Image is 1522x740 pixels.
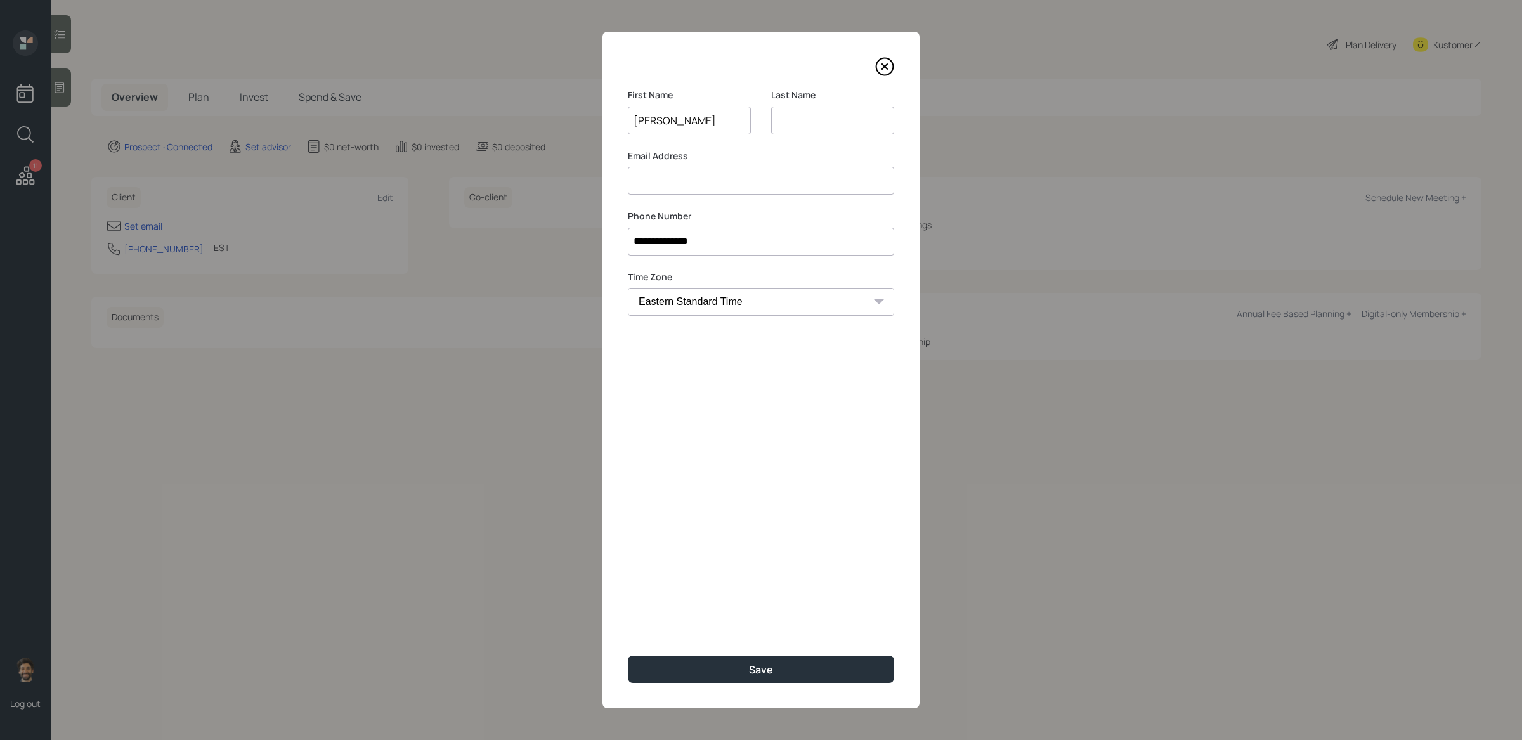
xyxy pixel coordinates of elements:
label: First Name [628,89,751,101]
label: Last Name [771,89,894,101]
label: Email Address [628,150,894,162]
label: Phone Number [628,210,894,223]
button: Save [628,656,894,683]
div: Save [749,663,773,677]
label: Time Zone [628,271,894,283]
